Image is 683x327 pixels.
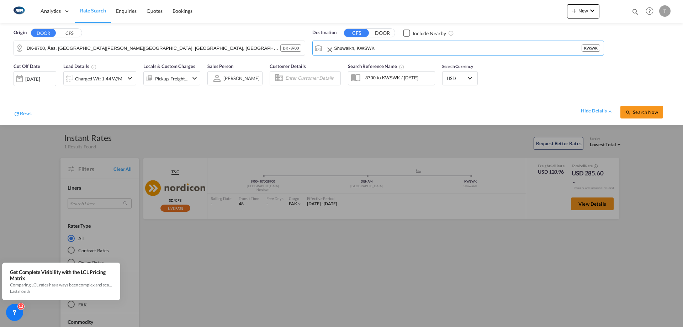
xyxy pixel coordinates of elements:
div: [DATE] [25,76,40,82]
md-datepicker: Select [14,85,19,95]
div: Pickup Freight Origin Origin Customicon-chevron-down [143,71,200,85]
input: Search by Port [334,43,582,53]
md-icon: icon-chevron-down [588,6,597,15]
span: Cut Off Date [14,63,40,69]
button: DOOR [370,29,395,37]
span: Sales Person [207,63,233,69]
button: Clear Input [325,43,334,57]
div: Include Nearby [413,30,446,37]
div: Charged Wt: 1.44 W/Micon-chevron-down [63,71,136,85]
md-icon: icon-chevron-up [607,108,613,115]
div: Pickup Freight Origin Origin Custom [155,74,189,84]
button: icon-magnifySearch Now [620,106,663,118]
div: icon-magnify [631,8,639,19]
md-icon: Unchecked: Ignores neighbouring ports when fetching rates.Checked : Includes neighbouring ports w... [448,30,454,36]
button: CFS [57,29,82,37]
span: Search Currency [442,64,473,69]
md-icon: icon-magnify [625,110,631,115]
img: 1aa151c0c08011ec8d6f413816f9a227.png [11,3,27,19]
div: hide detailsicon-chevron-up [581,107,613,115]
span: Help [644,5,656,17]
div: [PERSON_NAME] [223,75,260,81]
div: Charged Wt: 1.44 W/M [75,74,122,84]
input: Search Reference Name [362,72,435,83]
span: Customer Details [270,63,306,69]
div: T [659,5,671,17]
md-icon: icon-magnify [631,8,639,16]
button: DOOR [31,29,56,37]
div: Help [644,5,659,18]
span: Rate Search [80,7,106,14]
span: Quotes [147,8,162,14]
span: New [570,8,597,14]
input: Search by Door [27,43,280,53]
span: Destination [312,29,337,36]
md-icon: Chargeable Weight [91,64,97,70]
md-select: Sales Person: Tobias Lading [223,73,260,83]
span: DK - 8700 [283,46,299,51]
md-icon: icon-refresh [14,111,20,117]
div: [DATE] [14,71,56,86]
span: USD [447,75,467,81]
input: Enter Customer Details [285,73,338,84]
md-icon: icon-chevron-down [126,74,134,83]
span: Bookings [173,8,192,14]
md-icon: Your search will be saved by the below given name [399,64,404,70]
div: icon-refreshReset [14,110,32,118]
md-checkbox: Checkbox No Ink [403,29,446,37]
md-input-container: DK-8700, Åes, Aggestrup, Bækkelund, Bollerstien, Brigsted, Egebjerg, Elbæk, Enner, Eriknauer, Fug... [14,41,305,55]
span: Enquiries [116,8,137,14]
span: Origin [14,29,26,36]
span: Locals & Custom Charges [143,63,195,69]
md-input-container: Shuwaikh, KWSWK [313,41,604,55]
md-icon: icon-chevron-down [190,74,199,83]
button: CFS [344,29,369,37]
span: Load Details [63,63,97,69]
span: Analytics [41,7,61,15]
md-select: Select Currency: $ USDUnited States Dollar [446,73,474,83]
md-icon: icon-plus 400-fg [570,6,578,15]
button: icon-plus 400-fgNewicon-chevron-down [567,4,599,19]
span: Reset [20,110,32,116]
div: KWSWK [582,44,600,52]
span: icon-magnifySearch Now [625,109,658,115]
span: Search Reference Name [348,63,404,69]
